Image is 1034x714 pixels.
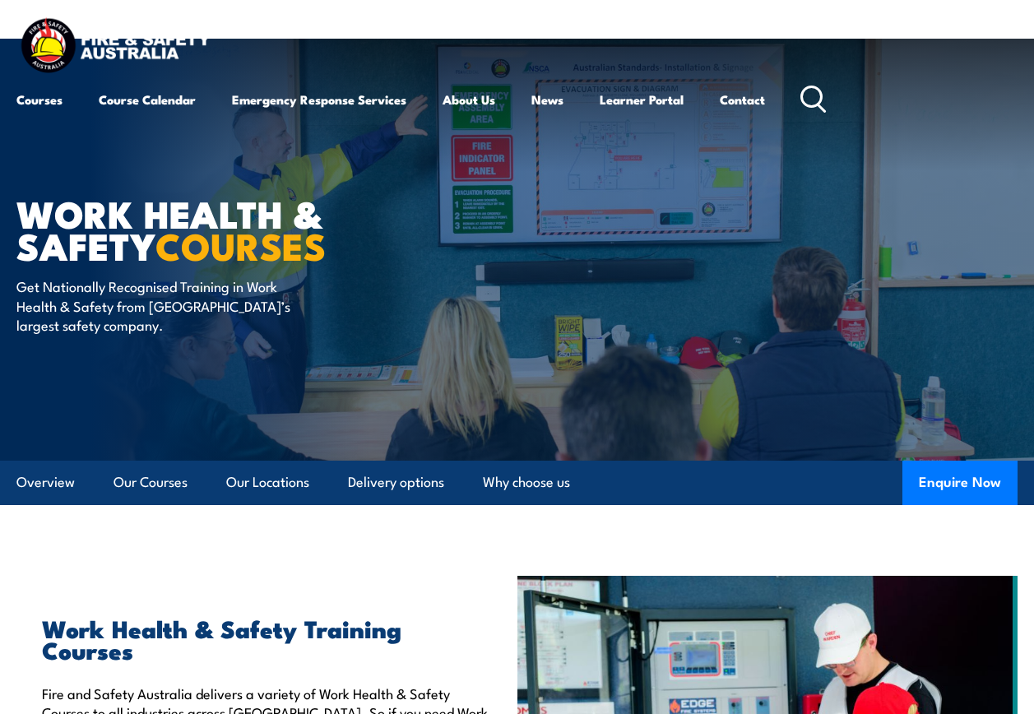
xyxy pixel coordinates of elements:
[443,80,495,119] a: About Us
[531,80,563,119] a: News
[114,461,188,504] a: Our Courses
[155,216,326,273] strong: COURSES
[42,617,493,660] h2: Work Health & Safety Training Courses
[483,461,570,504] a: Why choose us
[99,80,196,119] a: Course Calendar
[902,461,1018,505] button: Enquire Now
[226,461,309,504] a: Our Locations
[348,461,444,504] a: Delivery options
[600,80,684,119] a: Learner Portal
[720,80,765,119] a: Contact
[16,80,63,119] a: Courses
[16,197,423,261] h1: Work Health & Safety
[16,276,317,334] p: Get Nationally Recognised Training in Work Health & Safety from [GEOGRAPHIC_DATA]’s largest safet...
[16,461,75,504] a: Overview
[232,80,406,119] a: Emergency Response Services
